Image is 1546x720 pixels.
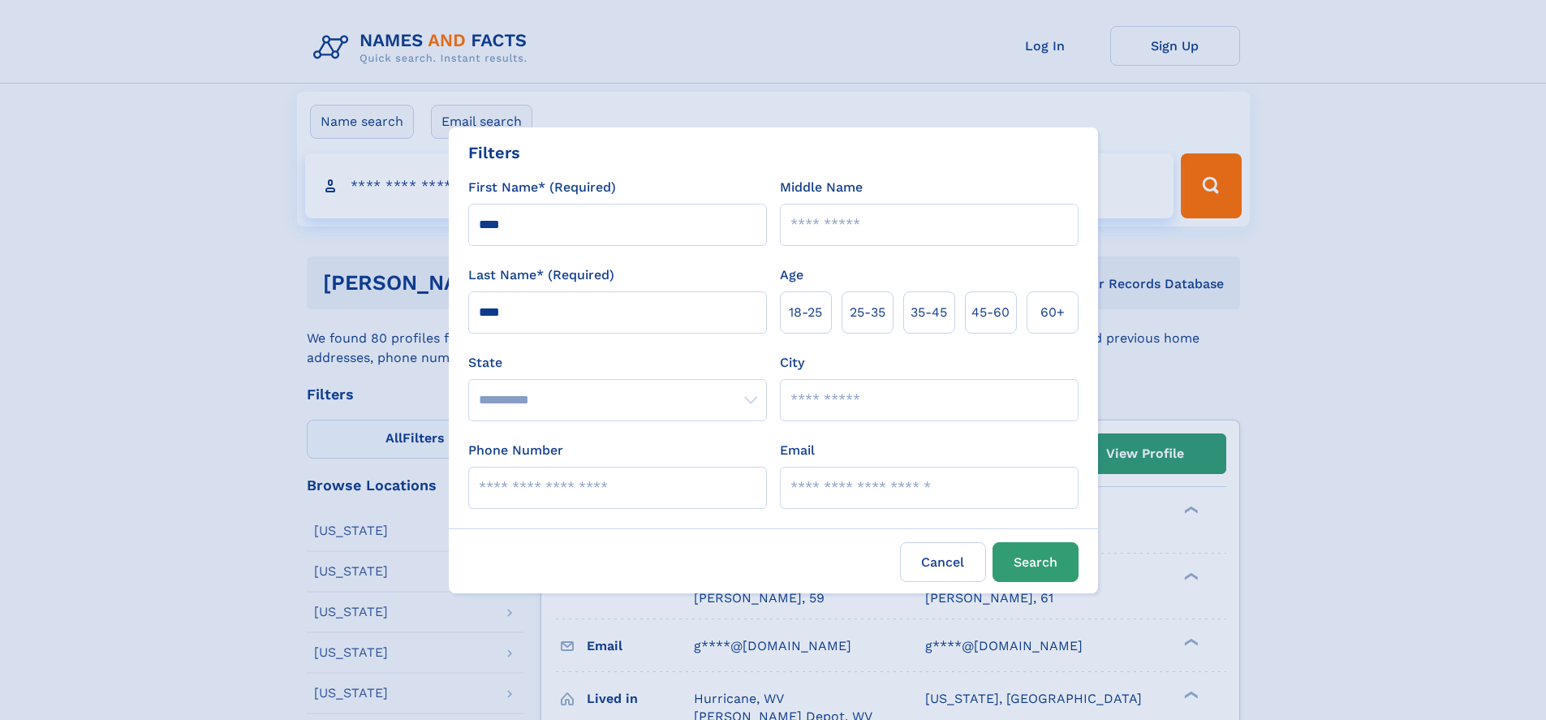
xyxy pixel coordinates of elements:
[850,303,885,322] span: 25‑35
[911,303,947,322] span: 35‑45
[468,178,616,197] label: First Name* (Required)
[780,265,803,285] label: Age
[789,303,822,322] span: 18‑25
[780,353,804,373] label: City
[468,441,563,460] label: Phone Number
[468,140,520,165] div: Filters
[993,542,1079,582] button: Search
[900,542,986,582] label: Cancel
[1040,303,1065,322] span: 60+
[468,265,614,285] label: Last Name* (Required)
[971,303,1010,322] span: 45‑60
[780,178,863,197] label: Middle Name
[780,441,815,460] label: Email
[468,353,767,373] label: State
